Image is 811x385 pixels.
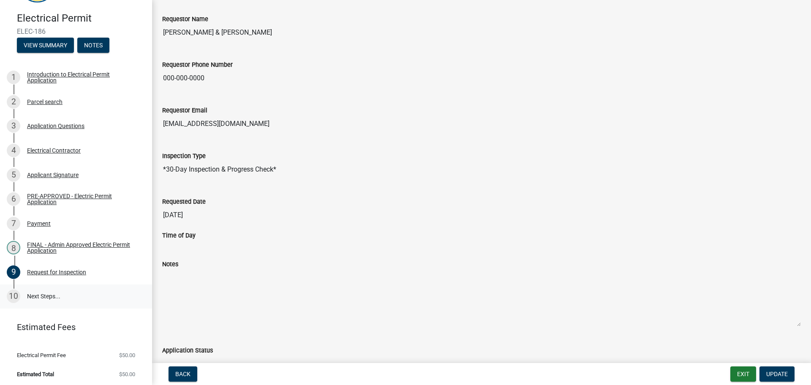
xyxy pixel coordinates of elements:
label: Inspection Type [162,153,206,159]
div: 7 [7,217,20,230]
div: 5 [7,168,20,182]
button: Update [759,366,795,382]
label: Notes [162,262,178,268]
span: Estimated Total [17,371,54,377]
div: Introduction to Electrical Permit Application [27,71,139,83]
div: 10 [7,289,20,303]
div: PRE-APPROVED - Electric Permit Application [27,193,139,205]
a: Estimated Fees [7,319,139,336]
div: 3 [7,119,20,133]
div: 6 [7,192,20,206]
div: Electrical Contractor [27,147,81,153]
label: Requestor Phone Number [162,62,233,68]
wm-modal-confirm: Notes [77,43,109,49]
div: FINAL - Admin Approved Electric Permit Application [27,242,139,254]
button: View Summary [17,38,74,53]
button: Exit [730,366,756,382]
div: Applicant Signature [27,172,79,178]
span: Back [175,371,191,377]
label: Application Status [162,348,213,354]
div: Request for Inspection [27,269,86,275]
button: Notes [77,38,109,53]
span: Update [766,371,788,377]
div: 4 [7,144,20,157]
div: 2 [7,95,20,109]
label: Time of Day [162,233,196,239]
div: Payment [27,221,51,227]
label: Requestor Email [162,108,207,114]
div: 1 [7,71,20,84]
div: Application Questions [27,123,84,129]
label: Requestor Name [162,16,208,22]
div: 8 [7,241,20,254]
span: $50.00 [119,352,135,358]
span: ELEC-186 [17,27,135,35]
label: Requested Date [162,199,206,205]
span: $50.00 [119,371,135,377]
div: Parcel search [27,99,63,105]
span: Electrical Permit Fee [17,352,66,358]
div: 9 [7,265,20,279]
button: Back [169,366,197,382]
h4: Electrical Permit [17,12,145,25]
wm-modal-confirm: Summary [17,43,74,49]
